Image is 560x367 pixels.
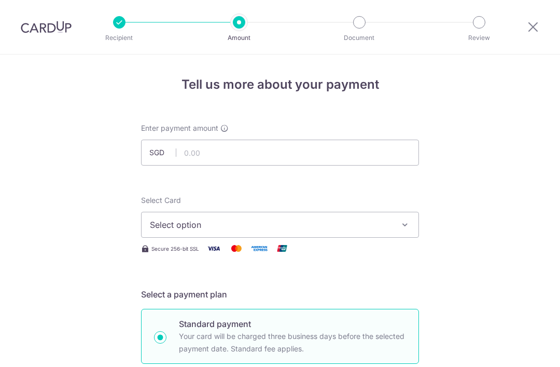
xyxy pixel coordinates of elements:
[81,33,158,43] p: Recipient
[249,242,270,255] img: American Express
[141,212,419,238] button: Select option
[21,21,72,33] img: CardUp
[151,244,199,253] span: Secure 256-bit SSL
[272,242,292,255] img: Union Pay
[226,242,247,255] img: Mastercard
[201,33,277,43] p: Amount
[141,288,419,301] h5: Select a payment plan
[150,219,391,231] span: Select option
[179,318,406,330] p: Standard payment
[321,33,398,43] p: Document
[141,196,181,205] span: translation missing: en.payables.payment_networks.credit_card.summary.labels.select_card
[203,242,224,255] img: Visa
[141,75,419,94] h4: Tell us more about your payment
[441,33,517,43] p: Review
[141,123,218,133] span: Enter payment amount
[179,330,406,355] p: Your card will be charged three business days before the selected payment date. Standard fee appl...
[149,147,176,158] span: SGD
[141,140,419,166] input: 0.00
